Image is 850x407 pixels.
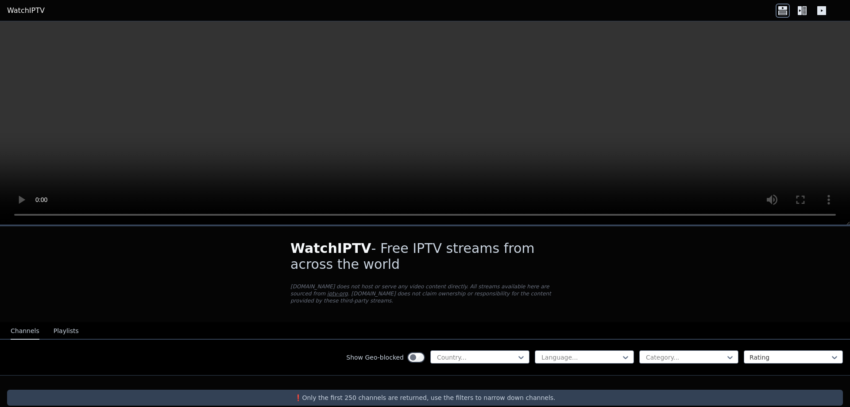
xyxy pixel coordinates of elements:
p: [DOMAIN_NAME] does not host or serve any video content directly. All streams available here are s... [290,283,560,304]
button: Playlists [54,323,79,340]
label: Show Geo-blocked [346,353,404,362]
a: iptv-org [327,291,348,297]
button: Channels [11,323,39,340]
h1: - Free IPTV streams from across the world [290,240,560,272]
p: ❗️Only the first 250 channels are returned, use the filters to narrow down channels. [11,393,839,402]
span: WatchIPTV [290,240,371,256]
a: WatchIPTV [7,5,45,16]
